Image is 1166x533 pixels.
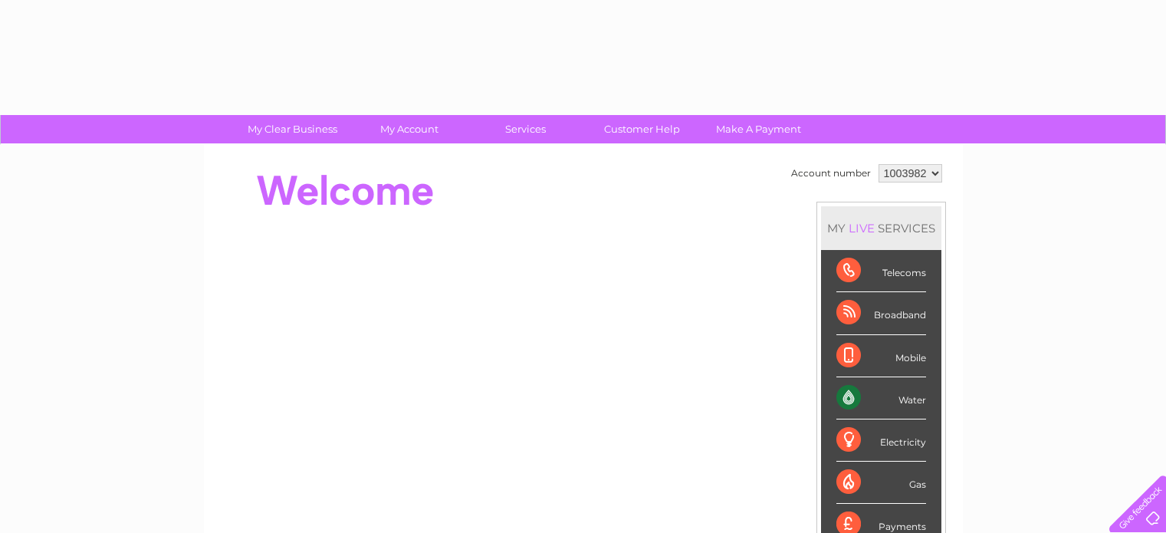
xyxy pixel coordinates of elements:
a: My Clear Business [229,115,356,143]
div: Electricity [836,419,926,462]
div: Mobile [836,335,926,377]
div: Telecoms [836,250,926,292]
div: Water [836,377,926,419]
a: My Account [346,115,472,143]
td: Account number [787,160,875,186]
a: Customer Help [579,115,705,143]
div: LIVE [846,221,878,235]
a: Services [462,115,589,143]
div: Gas [836,462,926,504]
a: Make A Payment [695,115,822,143]
div: Broadband [836,292,926,334]
div: MY SERVICES [821,206,941,250]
